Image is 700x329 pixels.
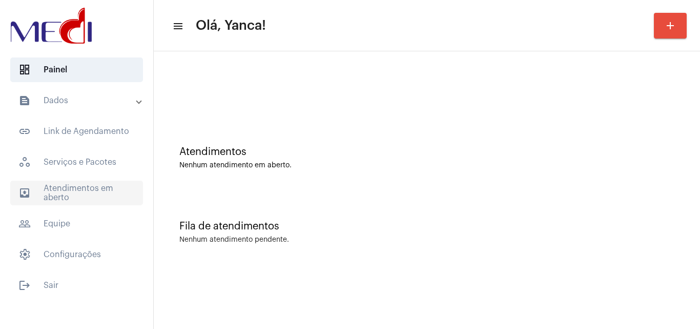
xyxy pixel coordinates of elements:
span: Link de Agendamento [10,119,143,144]
div: Nenhum atendimento pendente. [179,236,289,244]
mat-icon: sidenav icon [18,187,31,199]
span: Configurações [10,242,143,267]
mat-panel-title: Dados [18,94,137,107]
span: Equipe [10,211,143,236]
div: Fila de atendimentos [179,221,674,232]
img: d3a1b5fa-500b-b90f-5a1c-719c20e9830b.png [8,5,94,46]
span: Atendimentos em aberto [10,181,143,205]
span: sidenav icon [18,64,31,76]
span: sidenav icon [18,156,31,168]
div: Atendimentos [179,146,674,158]
mat-icon: add [664,20,676,32]
mat-icon: sidenav icon [18,218,31,230]
mat-icon: sidenav icon [18,279,31,292]
div: Nenhum atendimento em aberto. [179,162,674,169]
mat-icon: sidenav icon [18,125,31,138]
mat-icon: sidenav icon [172,20,182,32]
span: Sair [10,273,143,298]
mat-expansion-panel-header: sidenav iconDados [6,88,153,113]
span: sidenav icon [18,248,31,261]
mat-icon: sidenav icon [18,94,31,107]
span: Olá, Yanca! [196,17,266,34]
span: Painel [10,57,143,82]
span: Serviços e Pacotes [10,150,143,175]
